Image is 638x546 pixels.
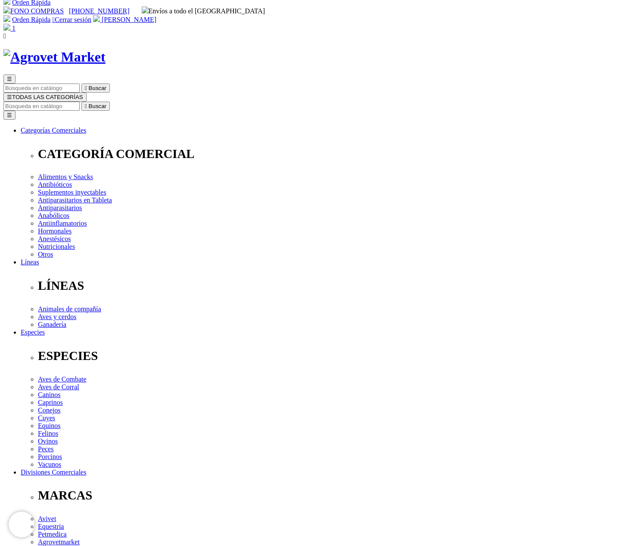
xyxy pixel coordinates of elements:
[3,111,16,120] button: ☰
[38,488,635,503] p: MARCAS
[38,212,69,219] a: Anabólicos
[38,406,60,414] a: Conejos
[52,16,91,23] a: Cerrar sesión
[7,94,12,100] span: ☰
[38,220,87,227] a: Antiinflamatorios
[38,383,79,391] a: Aves de Corral
[9,512,34,537] iframe: Brevo live chat
[38,147,635,161] p: CATEGORÍA COMERCIAL
[93,16,156,23] a: [PERSON_NAME]
[89,103,106,109] span: Buscar
[69,7,129,15] a: [PHONE_NUMBER]
[38,181,72,188] a: Antibióticos
[38,422,60,429] a: Equinos
[93,15,100,22] img: user.svg
[38,530,67,538] a: Petmedica
[38,313,76,320] a: Aves y cerdos
[38,279,635,293] p: LÍNEAS
[3,32,6,40] i: 
[38,414,55,422] a: Cuyes
[3,7,64,15] a: FONO COMPRAS
[38,305,101,313] a: Animales de compañía
[142,7,265,15] span: Envíos a todo el [GEOGRAPHIC_DATA]
[38,391,60,398] a: Caninos
[81,84,110,93] button:  Buscar
[21,468,86,476] a: Divisiones Comerciales
[38,437,58,445] a: Ovinos
[3,93,87,102] button: ☰TODAS LAS CATEGORÍAS
[38,430,58,437] a: Felinos
[3,84,80,93] input: Buscar
[3,25,16,32] a: 1
[38,196,112,204] a: Antiparasitarios en Tableta
[3,49,106,65] img: Agrovet Market
[7,76,12,82] span: ☰
[102,16,156,23] span: [PERSON_NAME]
[38,445,53,453] a: Peces
[38,515,56,522] a: Avivet
[21,127,86,134] a: Categorías Comerciales
[38,321,66,328] a: Ganadería
[3,102,80,111] input: Buscar
[38,399,63,406] a: Caprinos
[38,243,75,250] a: Nutricionales
[38,227,72,235] a: Hormonales
[81,102,110,111] button:  Buscar
[3,15,10,22] img: shopping-cart.svg
[38,453,62,460] a: Porcinos
[21,258,39,266] a: Líneas
[38,349,635,363] p: ESPECIES
[12,16,50,23] a: Orden Rápida
[21,329,45,336] a: Especies
[142,6,149,13] img: delivery-truck.svg
[38,173,93,180] a: Alimentos y Snacks
[85,103,87,109] i: 
[38,189,106,196] a: Suplementos inyectables
[38,204,82,211] a: Antiparasitarios
[38,375,87,383] a: Aves de Combate
[38,461,61,468] a: Vacunos
[89,85,106,91] span: Buscar
[52,16,55,23] i: 
[3,74,16,84] button: ☰
[38,235,71,242] a: Anestésicos
[38,251,53,258] a: Otros
[38,523,64,530] a: Equestria
[85,85,87,91] i: 
[38,538,80,546] a: Agrovetmarket
[3,24,10,31] img: shopping-bag.svg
